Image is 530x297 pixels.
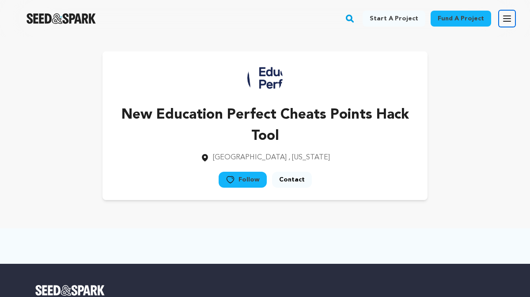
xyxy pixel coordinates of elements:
[272,172,312,188] a: Contact
[431,11,491,27] a: Fund a project
[247,60,283,96] img: https://seedandspark-static.s3.us-east-2.amazonaws.com/images/User/001/464/584/medium/educationpe...
[288,154,330,161] span: , [US_STATE]
[219,172,267,188] a: Follow
[117,104,413,147] p: New Education Perfect Cheats Points Hack Tool
[35,285,495,296] a: Seed&Spark Homepage
[26,13,96,24] img: Seed&Spark Logo Dark Mode
[26,13,96,24] a: Seed&Spark Homepage
[35,285,105,296] img: Seed&Spark Logo
[363,11,425,27] a: Start a project
[213,154,287,161] span: [GEOGRAPHIC_DATA]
